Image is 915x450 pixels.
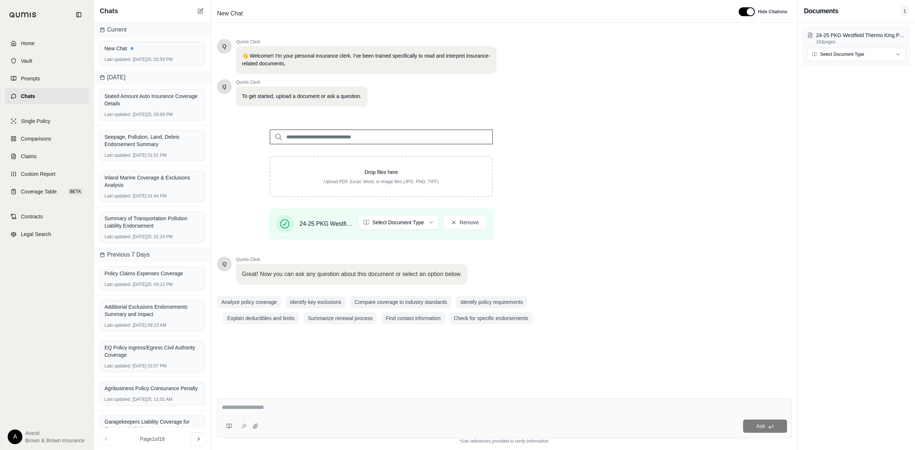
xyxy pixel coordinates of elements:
a: Contracts [5,208,89,225]
p: 👋 Welcome!! I'm your personal insurance clerk. I've been trained specifically to read and interpr... [242,52,490,68]
p: To get started, upload a document or ask a question. [242,92,361,100]
span: Hello [223,43,227,50]
button: Identify key exclusions [286,296,346,308]
span: Last updated: [104,282,131,287]
div: [DATE]25, 03:09 PM [104,112,200,117]
button: 24-25 PKG Westfield Thermo King.PDF163pages [807,32,906,45]
button: Ask [743,420,787,433]
span: Last updated: [104,234,131,240]
button: Find contact information [381,312,445,324]
div: [DATE] 09:23 AM [104,322,200,328]
button: Summarize renewal process [304,312,377,324]
span: Last updated: [104,193,131,199]
div: [DATE] 02:07 PM [104,363,200,369]
a: Home [5,35,89,51]
div: [DATE]25, 01:24 PM [104,234,200,240]
h3: Documents [804,6,838,16]
span: Hello [223,260,227,268]
button: Explain deductibles and limits [223,312,299,324]
span: Custom Report [21,170,55,178]
div: A [8,429,22,444]
div: [DATE]25, 04:12 PM [104,282,200,287]
button: Identify policy requirements [456,296,527,308]
span: Chats [21,92,35,100]
span: Qumis Clerk [236,79,367,85]
div: [DATE]25, 02:59 PM [104,57,200,62]
span: Last updated: [104,152,131,158]
div: [DATE] 01:44 PM [104,193,200,199]
span: Single Policy [21,117,50,125]
a: Custom Report [5,166,89,182]
a: Comparisons [5,131,89,147]
span: Last updated: [104,363,131,369]
a: Legal Search [5,226,89,242]
div: Edit Title [214,8,730,19]
a: Single Policy [5,113,89,129]
span: New Chat [214,8,246,19]
span: Legal Search [21,231,51,238]
p: 24-25 PKG Westfield Thermo King.PDF [816,32,906,39]
a: Coverage TableBETA [5,184,89,200]
span: Anesti [25,429,85,437]
img: Qumis Logo [9,12,37,18]
div: Seepage, Pollution, Land, Debris Endorsement Summary [104,133,200,148]
span: 24-25 PKG Westfield Thermo King.PDF [300,219,352,228]
div: Garagekeepers Liability Coverage for Customer Vehicles [104,418,200,433]
span: Prompts [21,75,40,82]
button: New Chat [196,7,205,15]
span: Claims [21,153,37,160]
p: Upload PDF, Excel, Word, or image files (JPG, PNG, TIFF) [282,179,480,185]
div: Stated Amount Auto Insurance Coverage Details [104,92,200,107]
span: BETA [68,188,83,195]
button: Compare coverage to industry standards [350,296,452,308]
span: Hide Citations [758,9,787,15]
button: Remove [443,215,486,230]
div: Additional Exclusions Endorsements Summary and Impact [104,303,200,318]
div: [DATE] [94,70,211,85]
div: Previous 7 Days [94,247,211,262]
a: Claims [5,148,89,164]
span: Qumis Clerk [236,257,467,262]
div: Summary of Transportation Pollution Liability Endorsement [104,215,200,229]
span: Ask [756,423,765,429]
div: Agribusiness Policy Coinsurance Penalty [104,385,200,392]
div: EQ Policy Ingress/Egress Civil Authority Coverage [104,344,200,359]
a: Chats [5,88,89,104]
div: [DATE] 01:51 PM [104,152,200,158]
span: Qumis Clerk [236,39,496,45]
div: *Use references provided to verify information. [217,438,792,444]
span: Home [21,40,34,47]
p: 163 pages [816,39,906,45]
span: Last updated: [104,57,131,62]
div: Inland Marine Coverage & Exclusions Analysis [104,174,200,189]
div: [DATE]25, 11:01 AM [104,396,200,402]
p: Great! Now you can ask any question about this document or select an option below. [242,270,462,279]
span: Contracts [21,213,43,220]
div: Policy Claims Expenses Coverage [104,270,200,277]
span: Page 1 of 18 [140,435,165,443]
span: Last updated: [104,112,131,117]
span: Brown & Brown Insurance [25,437,85,444]
span: Chats [100,6,118,16]
span: Last updated: [104,322,131,328]
span: Coverage Table [21,188,57,195]
span: Last updated: [104,396,131,402]
span: Hello [223,83,227,90]
div: Current [94,22,211,37]
p: Drop files here [282,168,480,176]
a: Prompts [5,70,89,87]
button: Analyze policy coverage [217,296,281,308]
button: Check for specific endorsements [449,312,533,324]
span: Vault [21,57,32,65]
button: Collapse sidebar [73,9,85,21]
span: 1 [900,6,909,16]
div: New Chat [104,45,200,52]
span: Comparisons [21,135,51,142]
a: Vault [5,53,89,69]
